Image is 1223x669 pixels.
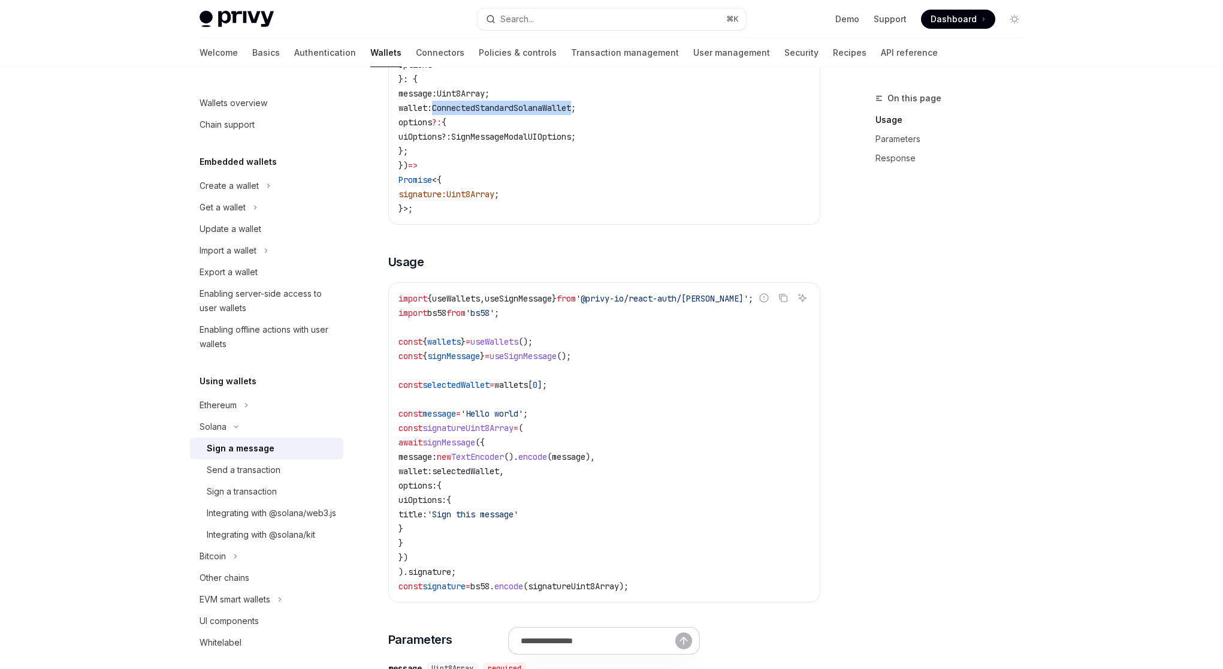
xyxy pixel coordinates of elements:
span: , [499,466,504,477]
span: { [442,117,446,128]
div: Enabling server-side access to user wallets [200,287,336,315]
a: Recipes [833,38,866,67]
span: signMessage [422,437,475,448]
a: Chain support [190,114,343,135]
span: uiOptions? [398,131,446,142]
div: Enabling offline actions with user wallets [200,323,336,351]
span: ; [494,308,499,318]
a: Demo [835,13,859,25]
button: Copy the contents from the code block [775,290,791,306]
span: selectedWallet [432,466,499,477]
div: Wallets overview [200,96,267,110]
a: Dashboard [921,10,995,29]
div: Integrating with @solana/kit [207,528,315,542]
button: Toggle dark mode [1005,10,1024,29]
div: Solana [200,420,227,434]
span: ⌘ K [726,14,739,24]
span: useSignMessage [490,351,557,361]
span: const [398,336,422,347]
div: Whitelabel [200,635,241,650]
a: Basics [252,38,280,67]
div: Send a transaction [207,463,280,477]
a: Enabling server-side access to user wallets [190,283,343,319]
span: bs58 [470,581,490,592]
div: Integrating with @solana/web3.js [207,506,336,520]
span: signature [408,566,451,577]
span: } [398,523,403,534]
span: : [427,103,432,113]
a: UI components [190,610,343,632]
span: import [398,293,427,304]
a: Export a wallet [190,261,343,283]
div: Sign a transaction [207,484,277,499]
span: ), [585,451,595,462]
span: Uint8Array [446,189,494,200]
span: const [398,351,422,361]
button: Toggle Ethereum section [190,394,343,416]
button: Report incorrect code [756,290,772,306]
span: signatureUint8Array [422,423,514,433]
span: ; [748,293,753,304]
a: Sign a transaction [190,481,343,502]
a: API reference [881,38,938,67]
span: options [398,117,432,128]
span: } [398,538,403,549]
a: Security [784,38,819,67]
div: Export a wallet [200,265,258,279]
span: ; [494,189,499,200]
a: Wallets overview [190,92,343,114]
span: bs58 [427,308,446,318]
span: wallet: [398,466,432,477]
span: } [480,351,485,361]
span: }) [398,160,408,171]
span: ( [523,581,528,592]
div: Get a wallet [200,200,246,215]
a: User management [693,38,770,67]
div: Sign a message [207,441,274,456]
span: . [490,581,494,592]
span: } [552,293,557,304]
button: Toggle Solana section [190,416,343,438]
h5: Using wallets [200,374,256,388]
a: Other chains [190,567,343,589]
a: Policies & controls [479,38,557,67]
span: signMessage [427,351,480,361]
span: }) [398,552,408,563]
span: ). [398,566,408,577]
div: Search... [500,12,534,26]
span: signature [422,581,466,592]
span: 0 [533,379,537,390]
div: Other chains [200,571,249,585]
span: { [446,495,451,505]
span: ({ [475,437,485,448]
span: selectedWallet [422,379,490,390]
span: = [466,581,470,592]
span: ]; [537,379,547,390]
span: ( [547,451,552,462]
span: useSignMessage [485,293,552,304]
span: 'Hello world' [461,408,523,419]
button: Toggle EVM smart wallets section [190,589,343,610]
span: : [442,189,446,200]
a: Whitelabel [190,632,343,653]
span: Dashboard [931,13,977,25]
span: wallets [494,379,528,390]
span: = [466,336,470,347]
button: Toggle Create a wallet section [190,175,343,197]
span: ; [571,131,576,142]
span: 'bs58' [466,308,494,318]
span: ); [619,581,629,592]
span: TextEncoder [451,451,504,462]
button: Toggle Import a wallet section [190,240,343,261]
span: uiOptions: [398,495,446,505]
span: encode [518,451,547,462]
button: Ask AI [795,290,810,306]
span: (); [518,336,533,347]
input: Ask a question... [521,628,675,654]
span: Promise [398,174,432,185]
span: : [446,131,451,142]
a: Integrating with @solana/kit [190,524,343,546]
span: const [398,379,422,390]
span: const [398,581,422,592]
span: wallets [427,336,461,347]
